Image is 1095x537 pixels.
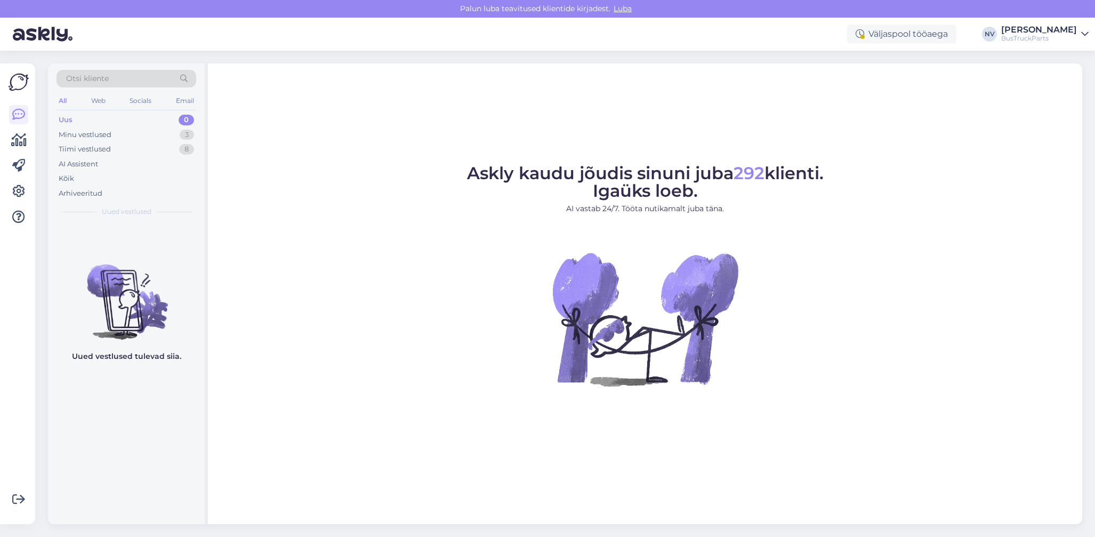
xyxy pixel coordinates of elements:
[89,94,108,108] div: Web
[57,94,69,108] div: All
[1001,26,1089,43] a: [PERSON_NAME]BusTruckParts
[174,94,196,108] div: Email
[72,351,181,362] p: Uued vestlused tulevad siia.
[9,72,29,92] img: Askly Logo
[847,25,956,44] div: Väljaspool tööaega
[982,27,997,42] div: NV
[59,144,111,155] div: Tiimi vestlused
[48,245,205,341] img: No chats
[179,115,194,125] div: 0
[610,4,635,13] span: Luba
[59,173,74,184] div: Kõik
[102,207,151,217] span: Uued vestlused
[734,163,764,183] span: 292
[127,94,154,108] div: Socials
[66,73,109,84] span: Otsi kliente
[467,203,824,214] p: AI vastab 24/7. Tööta nutikamalt juba täna.
[180,130,194,140] div: 3
[1001,34,1077,43] div: BusTruckParts
[59,188,102,199] div: Arhiveeritud
[59,115,73,125] div: Uus
[59,159,98,170] div: AI Assistent
[549,223,741,415] img: No Chat active
[1001,26,1077,34] div: [PERSON_NAME]
[59,130,111,140] div: Minu vestlused
[467,163,824,201] span: Askly kaudu jõudis sinuni juba klienti. Igaüks loeb.
[179,144,194,155] div: 8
